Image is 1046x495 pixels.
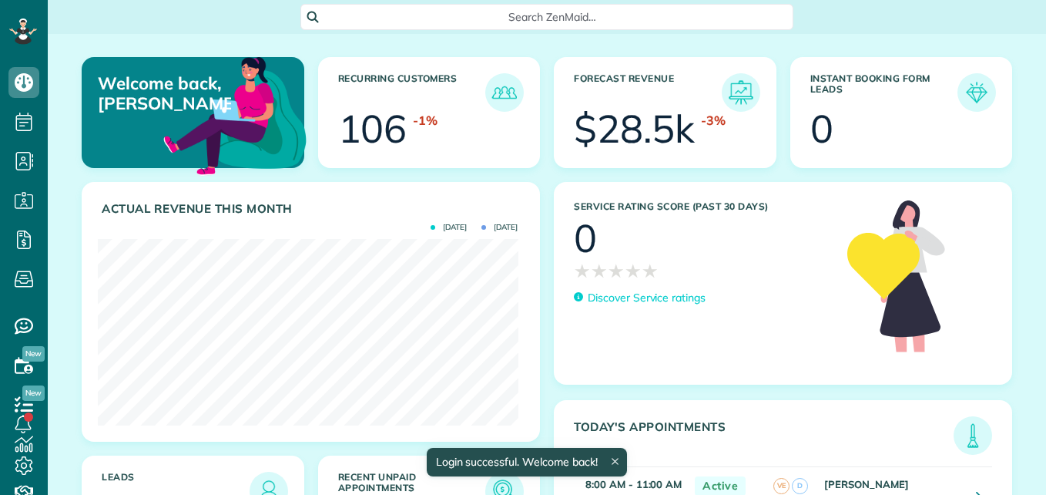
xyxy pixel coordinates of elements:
[810,109,833,148] div: 0
[588,290,706,306] p: Discover Service ratings
[22,346,45,362] span: New
[574,201,832,212] h3: Service Rating score (past 30 days)
[413,112,438,130] div: -1%
[625,258,642,285] span: ★
[701,112,726,130] div: -3%
[481,224,518,231] span: [DATE]
[338,109,407,148] div: 106
[489,77,520,108] img: icon_recurring_customers-cf858462ba22bcd05b5a5880d41d6543d210077de5bb9ebc9590e49fd87d84ed.png
[574,109,695,148] div: $28.5k
[574,290,706,306] a: Discover Service ratings
[574,73,722,112] h3: Forecast Revenue
[160,39,310,189] img: dashboard_welcome-42a62b7d889689a78055ac9021e634bf52bae3f8056760290aed330b23ab8690.png
[574,420,954,455] h3: Today's Appointments
[810,73,958,112] h3: Instant Booking Form Leads
[642,258,659,285] span: ★
[726,77,756,108] img: icon_forecast_revenue-8c13a41c7ed35a8dcfafea3cbb826a0462acb37728057bba2d056411b612bbbe.png
[957,420,988,451] img: icon_todays_appointments-901f7ab196bb0bea1936b74009e4eb5ffbc2d2711fa7634e0d609ed5ef32b18b.png
[102,202,524,216] h3: Actual Revenue this month
[961,77,992,108] img: icon_form_leads-04211a6a04a5b2264e4ee56bc0799ec3eb69b7e499cbb523a139df1d13a81ae0.png
[574,219,597,258] div: 0
[585,478,682,490] strong: 8:00 AM - 11:00 AM
[338,73,486,112] h3: Recurring Customers
[824,478,909,490] strong: [PERSON_NAME]
[22,386,45,401] span: New
[608,258,625,285] span: ★
[773,478,790,494] span: VE
[792,478,808,494] span: D
[98,73,231,114] p: Welcome back, [PERSON_NAME]!
[431,224,467,231] span: [DATE]
[574,258,591,285] span: ★
[426,448,626,476] div: Login successful. Welcome back!
[591,258,608,285] span: ★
